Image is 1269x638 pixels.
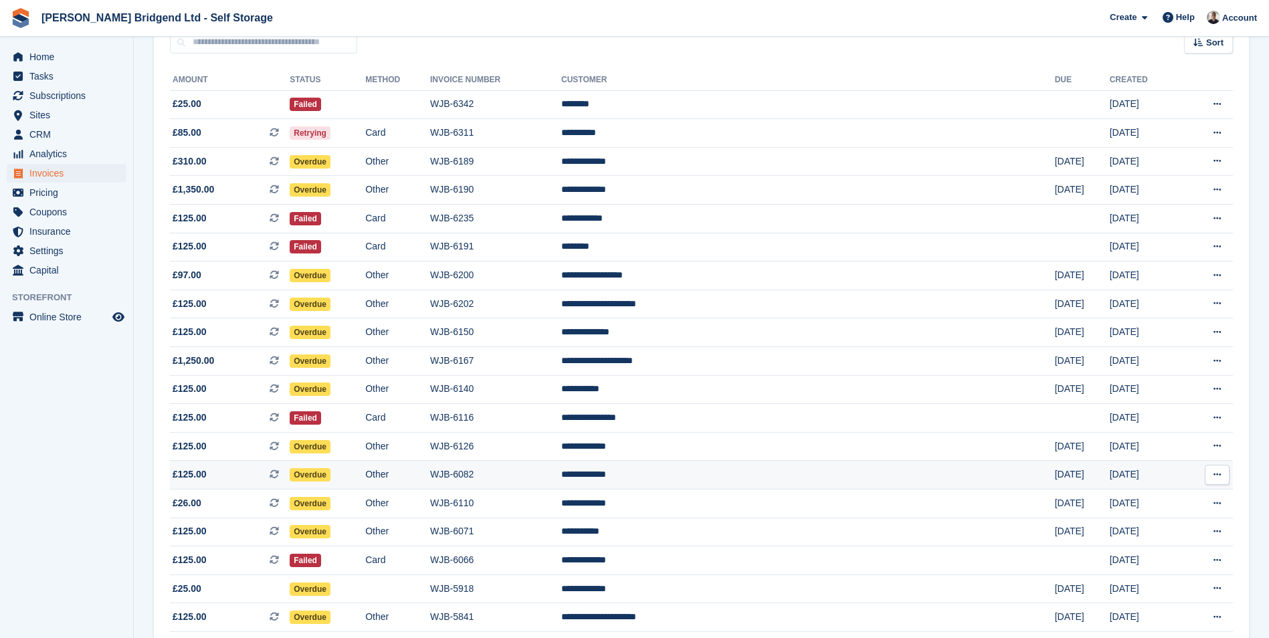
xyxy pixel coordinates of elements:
td: Other [365,490,430,518]
span: Subscriptions [29,86,110,105]
td: WJB-6311 [430,119,561,148]
span: £125.00 [173,610,207,624]
td: WJB-6126 [430,432,561,461]
span: Create [1110,11,1137,24]
td: [DATE] [1110,176,1181,205]
span: Failed [290,98,321,111]
span: £25.00 [173,97,201,111]
a: menu [7,203,126,221]
td: WJB-5918 [430,574,561,603]
span: £125.00 [173,411,207,425]
td: WJB-6066 [430,546,561,575]
td: WJB-6071 [430,518,561,546]
span: Failed [290,212,321,225]
span: Overdue [290,298,330,311]
td: Other [365,432,430,461]
td: Other [365,147,430,176]
span: £125.00 [173,467,207,482]
span: Overdue [290,354,330,368]
span: £1,350.00 [173,183,214,197]
span: £25.00 [173,582,201,596]
th: Invoice Number [430,70,561,91]
td: Card [365,233,430,261]
td: WJB-6110 [430,490,561,518]
span: Overdue [290,440,330,453]
td: WJB-6235 [430,205,561,233]
td: [DATE] [1055,461,1110,490]
span: £1,250.00 [173,354,214,368]
td: WJB-6189 [430,147,561,176]
span: Overdue [290,582,330,596]
td: [DATE] [1110,90,1181,119]
span: £125.00 [173,382,207,396]
a: menu [7,86,126,105]
td: [DATE] [1055,290,1110,318]
a: menu [7,67,126,86]
a: menu [7,47,126,66]
td: [DATE] [1110,490,1181,518]
span: £26.00 [173,496,201,510]
td: [DATE] [1055,347,1110,376]
span: £97.00 [173,268,201,282]
td: WJB-6191 [430,233,561,261]
td: [DATE] [1055,176,1110,205]
td: [DATE] [1110,518,1181,546]
span: Failed [290,240,321,253]
td: WJB-6150 [430,318,561,347]
td: [DATE] [1110,233,1181,261]
span: Settings [29,241,110,260]
span: Overdue [290,525,330,538]
span: £125.00 [173,297,207,311]
td: WJB-6167 [430,347,561,376]
td: Other [365,518,430,546]
td: [DATE] [1055,147,1110,176]
img: stora-icon-8386f47178a22dfd0bd8f6a31ec36ba5ce8667c1dd55bd0f319d3a0aa187defe.svg [11,8,31,28]
td: [DATE] [1110,461,1181,490]
th: Amount [170,70,290,91]
span: Retrying [290,126,330,140]
span: Overdue [290,611,330,624]
th: Created [1110,70,1181,91]
span: Account [1222,11,1257,25]
td: WJB-6342 [430,90,561,119]
a: menu [7,222,126,241]
td: Card [365,205,430,233]
a: menu [7,241,126,260]
a: menu [7,125,126,144]
span: Overdue [290,155,330,169]
td: [DATE] [1055,574,1110,603]
span: Capital [29,261,110,280]
td: [DATE] [1055,490,1110,518]
img: Rhys Jones [1207,11,1220,24]
td: [DATE] [1110,205,1181,233]
td: [DATE] [1055,432,1110,461]
span: Overdue [290,326,330,339]
span: Storefront [12,291,133,304]
td: Other [365,318,430,347]
span: Invoices [29,164,110,183]
td: [DATE] [1110,574,1181,603]
span: £125.00 [173,239,207,253]
td: [DATE] [1055,375,1110,404]
span: £125.00 [173,553,207,567]
td: WJB-6116 [430,404,561,433]
td: Other [365,375,430,404]
span: Help [1176,11,1195,24]
span: Overdue [290,497,330,510]
a: menu [7,183,126,202]
span: £125.00 [173,439,207,453]
td: [DATE] [1110,347,1181,376]
td: [DATE] [1110,119,1181,148]
span: Home [29,47,110,66]
td: Other [365,603,430,632]
span: Tasks [29,67,110,86]
span: Overdue [290,269,330,282]
span: £125.00 [173,524,207,538]
td: [DATE] [1055,518,1110,546]
td: Other [365,461,430,490]
a: menu [7,164,126,183]
td: Card [365,404,430,433]
span: Sort [1206,36,1224,49]
td: [DATE] [1110,603,1181,632]
span: Coupons [29,203,110,221]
